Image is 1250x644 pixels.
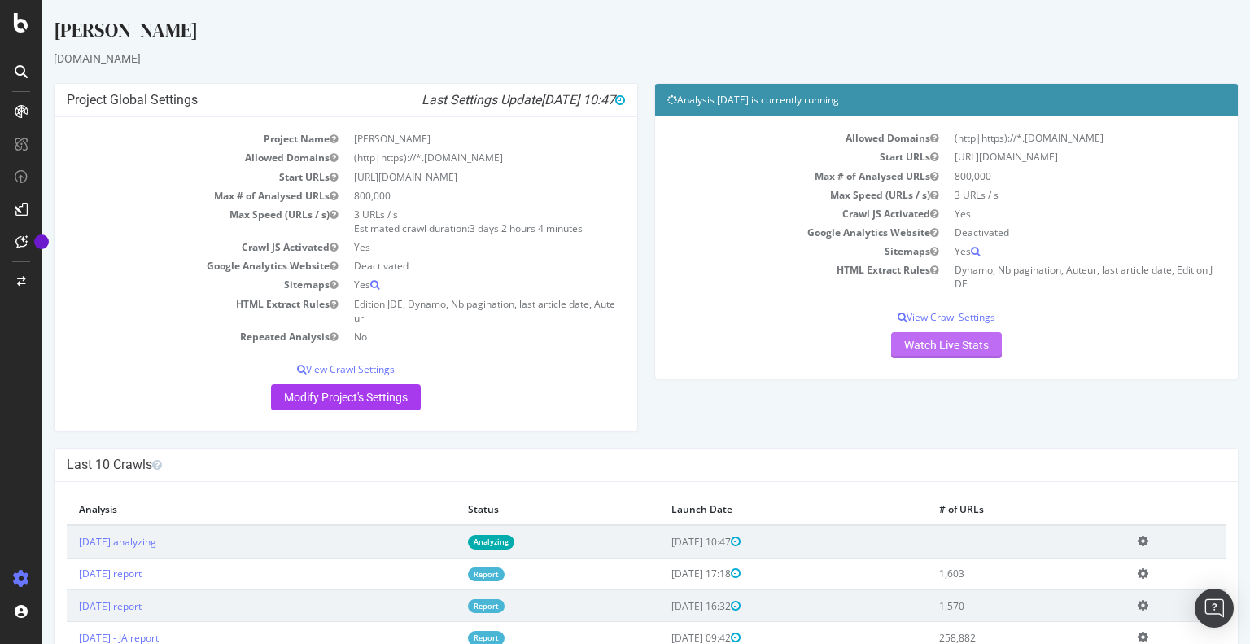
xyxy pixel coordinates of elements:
p: View Crawl Settings [24,362,583,376]
td: Yes [904,204,1183,223]
td: Deactivated [304,256,583,275]
td: 3 URLs / s [904,186,1183,204]
td: [URL][DOMAIN_NAME] [904,147,1183,166]
td: Start URLs [625,147,904,166]
td: 800,000 [904,167,1183,186]
a: [DATE] analyzing [37,535,114,549]
i: Last Settings Update [379,92,583,108]
a: Report [426,599,462,613]
td: Yes [304,275,583,294]
p: View Crawl Settings [625,310,1183,324]
td: 3 URLs / s Estimated crawl duration: [304,205,583,238]
td: Max Speed (URLs / s) [24,205,304,238]
td: 1,603 [885,558,1083,589]
td: Max # of Analysed URLs [24,186,304,205]
h4: Project Global Settings [24,92,583,108]
td: Sitemaps [24,275,304,294]
td: Project Name [24,129,304,148]
td: 1,570 [885,589,1083,621]
th: Analysis [24,494,413,525]
td: Max Speed (URLs / s) [625,186,904,204]
div: [DOMAIN_NAME] [11,50,1196,67]
h4: Last 10 Crawls [24,457,1183,473]
td: Allowed Domains [24,148,304,167]
td: Google Analytics Website [625,223,904,242]
td: 800,000 [304,186,583,205]
td: HTML Extract Rules [24,295,304,327]
td: Start URLs [24,168,304,186]
td: Crawl JS Activated [24,238,304,256]
td: No [304,327,583,346]
a: [DATE] report [37,599,99,613]
td: Yes [304,238,583,256]
td: Dynamo, Nb pagination, Auteur, last article date, Edition JDE [904,261,1183,293]
span: [DATE] 10:47 [499,92,583,107]
td: (http|https)://*.[DOMAIN_NAME] [904,129,1183,147]
th: Status [413,494,616,525]
a: Report [426,567,462,581]
a: Modify Project's Settings [229,384,378,410]
a: Analyzing [426,535,472,549]
td: Sitemaps [625,242,904,261]
span: [DATE] 16:32 [629,599,698,613]
td: Edition JDE, Dynamo, Nb pagination, last article date, Auteur [304,295,583,327]
td: Yes [904,242,1183,261]
span: 3 days 2 hours 4 minutes [427,221,540,235]
span: [DATE] 17:18 [629,567,698,580]
td: Allowed Domains [625,129,904,147]
a: [DATE] report [37,567,99,580]
th: # of URLs [885,494,1083,525]
th: Launch Date [617,494,885,525]
td: [PERSON_NAME] [304,129,583,148]
td: Max # of Analysed URLs [625,167,904,186]
td: HTML Extract Rules [625,261,904,293]
div: [PERSON_NAME] [11,16,1196,50]
span: [DATE] 10:47 [629,535,698,549]
td: Crawl JS Activated [625,204,904,223]
h4: Analysis [DATE] is currently running [625,92,1183,108]
td: Deactivated [904,223,1183,242]
div: Open Intercom Messenger [1195,589,1234,628]
td: (http|https)://*.[DOMAIN_NAME] [304,148,583,167]
div: Tooltip anchor [34,234,49,249]
a: Watch Live Stats [849,332,959,358]
td: [URL][DOMAIN_NAME] [304,168,583,186]
td: Repeated Analysis [24,327,304,346]
td: Google Analytics Website [24,256,304,275]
